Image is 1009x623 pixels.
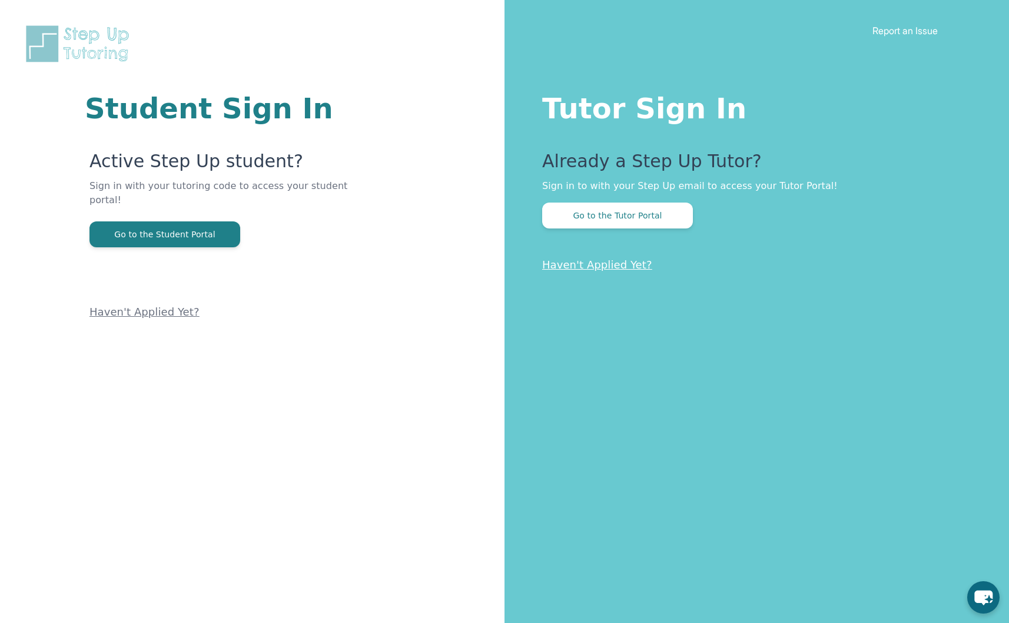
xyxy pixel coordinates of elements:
h1: Student Sign In [85,94,363,122]
p: Already a Step Up Tutor? [542,151,962,179]
button: Go to the Student Portal [89,221,240,247]
button: Go to the Tutor Portal [542,203,693,228]
button: chat-button [967,581,1000,614]
img: Step Up Tutoring horizontal logo [24,24,137,64]
p: Sign in with your tutoring code to access your student portal! [89,179,363,221]
a: Go to the Student Portal [89,228,240,240]
a: Go to the Tutor Portal [542,210,693,221]
a: Report an Issue [872,25,938,37]
p: Sign in to with your Step Up email to access your Tutor Portal! [542,179,962,193]
p: Active Step Up student? [89,151,363,179]
h1: Tutor Sign In [542,90,962,122]
a: Haven't Applied Yet? [89,306,200,318]
a: Haven't Applied Yet? [542,259,652,271]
